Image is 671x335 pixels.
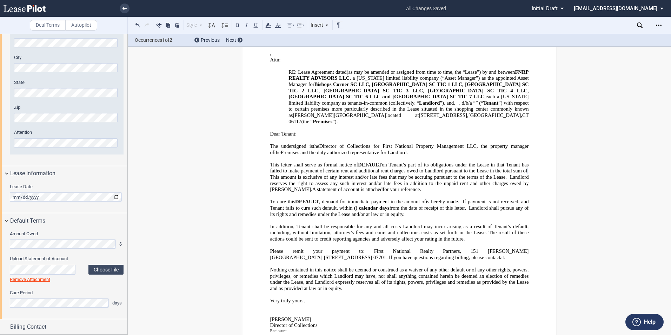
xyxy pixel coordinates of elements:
div: Insert [310,21,330,30]
label: Deal Terms [30,20,66,31]
span: Please remit your payment to: First National Realty Partners, 151 [270,248,479,254]
span: , a [US_STATE] limited liability company (“Asset Manager”) as the appointed Asset Manager for [288,75,530,87]
span: all changes saved [403,1,450,16]
span: To cure this [270,199,295,205]
span: RE: Lease Agreement dated [288,69,346,75]
span: This letter shall serve as formal notice of [270,162,358,168]
button: Undo [133,21,142,29]
label: Attention [14,129,119,136]
span: This amount is exclusive of any interest and/or late fees that may be accruing pursuant to the te... [270,174,530,192]
span: FNRP REALTY ADVISORS LLC [288,69,530,81]
span: CT [522,112,529,118]
span: Next [226,37,236,43]
span: on Tenant’s part of its obligations under the Lease in that Tenant has failed to make payment of ... [270,162,530,174]
span: , d/b/a “ [459,100,476,106]
button: Italic [243,21,251,29]
span: , [521,112,522,118]
span: s [387,205,390,211]
span: . [504,255,505,261]
div: Open Lease options menu [653,20,664,31]
span: each a [US_STATE] limited liability company as tenants-in-common [288,94,530,106]
label: Autopilot [65,20,97,31]
span: , demand for immediate payment in the amount of [319,199,426,205]
label: Choose File [88,265,124,275]
span: [GEOGRAPHIC_DATA] [469,112,521,118]
span: days [112,300,124,306]
label: Zip [14,104,119,111]
b: 2 [170,37,172,43]
span: ( [354,205,356,211]
span: Enclosure [270,329,287,333]
span: [STREET_ADDRESS] [324,255,372,261]
label: Upload Statement of Account [10,256,124,262]
label: Lease Date [10,184,124,190]
span: , [270,51,272,57]
span: the [274,149,281,155]
div: Next [226,37,243,44]
span: [PERSON_NAME][GEOGRAPHIC_DATA] [270,248,529,260]
span: at [500,255,504,261]
span: ”) with respect to certain premises more particularly described in the Lease situated in the shop... [288,100,530,118]
span: In addition, Tenant shall be responsible for any and all costs Landlord may incur arising as a re... [270,224,530,242]
button: Toggle Control Characters [334,21,343,29]
button: Copy [164,21,172,29]
span: [PERSON_NAME] [270,316,311,322]
span: Lease Information [10,169,55,178]
button: Help [625,314,664,330]
span: the [313,143,319,149]
span: (as may be amended or assigned from time to time, the “Lease”) by and between [347,69,515,75]
span: from the date of receipt of this letter, Landlord shall pursue any of its rights and remedies und... [270,205,530,217]
span: Billing Contact [10,323,46,331]
span: (the “ [301,118,313,124]
label: City [14,54,119,61]
span: Nothing contained in this notice shall be deemed or construed as a waiver of any other default or... [270,267,530,291]
label: Cure Period [10,290,124,296]
label: State [14,79,119,86]
span: Previous [201,37,220,43]
span: [STREET_ADDRESS] [419,112,467,118]
span: Landlord [419,100,440,106]
span: Tenant [483,100,498,106]
span: ” (“ [476,100,483,106]
span: Dear Tenant: [270,131,297,137]
span: , and [444,100,454,106]
span: If payment is not received, and Tenant fails to cure such default, within [270,199,530,211]
span: Bishops Corner SC LLC, [GEOGRAPHIC_DATA] SC TIC 1 LLC, [GEOGRAPHIC_DATA] SC TIC 2 LLC, [GEOGRAPHI... [288,81,530,100]
span: $ [119,241,124,247]
span: DEFAULT [295,199,319,205]
span: ”) [440,100,444,106]
span: 07701. If you have questions regarding billing, please contact [373,255,500,261]
span: Premises [313,118,332,124]
div: Previous [194,37,220,44]
span: , [484,94,486,100]
span: Initial Draft [532,5,558,12]
span: ) calendar day [356,205,390,211]
span: is hereby made. [426,199,459,205]
button: Cut [155,21,163,29]
a: Remove Attachment [10,277,50,282]
span: Attn: [270,57,281,63]
span: , [454,100,455,106]
label: Help [644,317,656,327]
span: [PERSON_NAME][GEOGRAPHIC_DATA] [293,112,386,118]
span: Occurrences of [135,37,189,44]
span: DEFAULT [358,162,382,168]
span: ”). [332,118,338,124]
span: . [527,168,529,174]
span: A statement of account is attached . [312,186,421,192]
button: Bold [233,21,242,29]
b: 1 [162,37,165,43]
span: The undersigned is Director of Collections for First National Property Management LLC, the proper... [270,143,530,155]
span: Director of Collections [270,322,318,328]
span: (collectively, “ [389,100,419,106]
button: Paste [173,21,181,29]
span: for your reference [383,186,420,192]
label: Amount Owed [10,231,124,237]
span: Default Terms [10,217,45,225]
span: 06117 [288,118,301,124]
button: Underline [252,21,260,29]
span: Very truly yours, [270,298,305,304]
span: located at [386,112,419,118]
span: , [467,112,469,118]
